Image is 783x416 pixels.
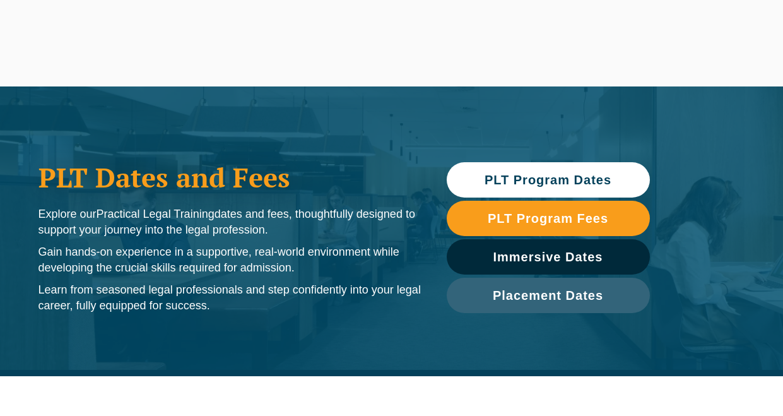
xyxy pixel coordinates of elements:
[447,162,650,198] a: PLT Program Dates
[488,212,608,225] span: PLT Program Fees
[447,239,650,275] a: Immersive Dates
[97,208,215,220] span: Practical Legal Training
[493,251,603,263] span: Immersive Dates
[447,201,650,236] a: PLT Program Fees
[38,244,421,276] p: Gain hands-on experience in a supportive, real-world environment while developing the crucial ski...
[38,206,421,238] p: Explore our dates and fees, thoughtfully designed to support your journey into the legal profession.
[485,174,611,186] span: PLT Program Dates
[493,289,603,302] span: Placement Dates
[447,278,650,313] a: Placement Dates
[38,282,421,314] p: Learn from seasoned legal professionals and step confidently into your legal career, fully equipp...
[38,162,421,193] h1: PLT Dates and Fees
